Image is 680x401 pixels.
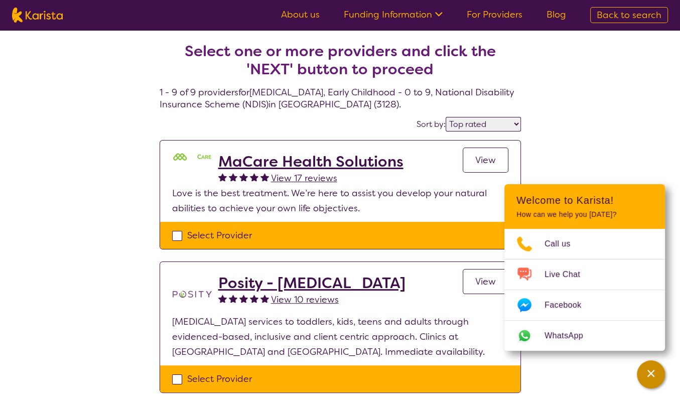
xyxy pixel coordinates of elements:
p: How can we help you [DATE]? [516,210,653,219]
h2: Select one or more providers and click the 'NEXT' button to proceed [172,42,509,78]
a: About us [281,9,320,21]
a: Back to search [590,7,668,23]
span: Facebook [545,298,593,313]
img: mgttalrdbt23wl6urpfy.png [172,153,212,163]
p: [MEDICAL_DATA] services to toddlers, kids, teens and adults through evidenced-based, inclusive an... [172,314,508,359]
div: Channel Menu [504,184,665,351]
span: View 10 reviews [271,294,339,306]
img: fullstar [250,173,258,181]
img: t1bslo80pcylnzwjhndq.png [172,274,212,314]
span: WhatsApp [545,328,595,343]
p: Love is the best treatment. We’re here to assist you develop your natural abilities to achieve yo... [172,186,508,216]
a: View 17 reviews [271,171,337,186]
span: Live Chat [545,267,592,282]
img: fullstar [260,294,269,303]
a: View 10 reviews [271,292,339,307]
a: View [463,269,508,294]
img: fullstar [218,173,227,181]
span: View [475,276,496,288]
button: Channel Menu [637,360,665,388]
a: MaCare Health Solutions [218,153,403,171]
img: fullstar [218,294,227,303]
a: View [463,148,508,173]
a: Blog [547,9,566,21]
a: For Providers [467,9,522,21]
a: Posity - [MEDICAL_DATA] [218,274,405,292]
label: Sort by: [417,119,446,129]
img: fullstar [239,294,248,303]
img: fullstar [229,294,237,303]
img: fullstar [229,173,237,181]
img: fullstar [239,173,248,181]
img: Karista logo [12,8,63,23]
ul: Choose channel [504,229,665,351]
span: Call us [545,236,583,251]
span: Back to search [597,9,661,21]
h2: Welcome to Karista! [516,194,653,206]
a: Web link opens in a new tab. [504,321,665,351]
img: fullstar [260,173,269,181]
span: View 17 reviews [271,172,337,184]
img: fullstar [250,294,258,303]
span: View [475,154,496,166]
a: Funding Information [344,9,443,21]
h4: 1 - 9 of 9 providers for [MEDICAL_DATA] , Early Childhood - 0 to 9 , National Disability Insuranc... [160,18,521,110]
